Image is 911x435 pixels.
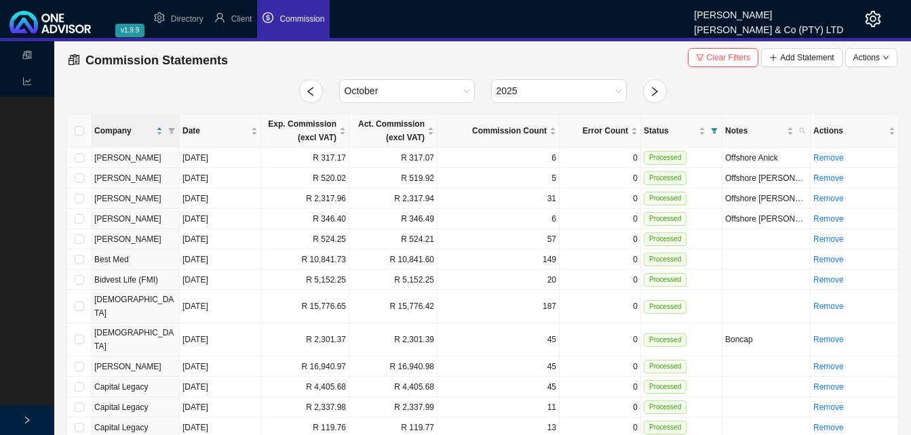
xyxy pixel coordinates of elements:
span: Actions [853,51,880,64]
th: Act. Commission (excl VAT) [349,115,438,148]
span: reconciliation [22,45,32,68]
td: R 4,405.68 [349,377,438,397]
td: [DATE] [180,229,261,249]
span: [PERSON_NAME] [94,173,161,183]
a: Remove [813,382,844,392]
td: 20 [438,270,560,290]
a: Remove [813,173,844,183]
span: Processed [644,253,686,266]
span: Clear Filters [707,51,751,64]
button: Actionsdown [845,48,897,67]
span: Error Count [562,124,628,138]
td: 0 [560,188,641,209]
td: 6 [438,148,560,168]
td: 0 [560,229,641,249]
a: Remove [813,234,844,244]
td: [DATE] [180,249,261,270]
td: R 5,152.25 [261,270,349,290]
th: Date [180,115,261,148]
span: Capital Legacy [94,402,148,412]
td: Boncap [722,323,811,356]
span: Processed [644,151,686,165]
td: 57 [438,229,560,249]
span: setting [154,12,165,23]
div: [PERSON_NAME] & Co (PTY) LTD [694,18,843,33]
span: Processed [644,380,686,394]
span: line-chart [22,71,32,95]
span: Processed [644,192,686,205]
td: R 317.17 [261,148,349,168]
span: Capital Legacy [94,382,148,392]
td: [DATE] [180,356,261,377]
span: [PERSON_NAME] [94,214,161,224]
th: Exp. Commission (excl VAT) [261,115,349,148]
span: Notes [725,124,784,138]
span: Best Med [94,255,129,264]
td: 5 [438,168,560,188]
a: Remove [813,302,844,311]
td: 0 [560,148,641,168]
span: left [305,86,316,97]
td: R 519.92 [349,168,438,188]
td: [DATE] [180,397,261,417]
td: [DATE] [180,323,261,356]
span: Date [182,124,248,138]
span: October [345,80,469,102]
a: Remove [813,255,844,264]
th: Commission Count [438,115,560,148]
span: user [214,12,225,23]
span: Directory [171,14,203,24]
span: right [23,416,31,424]
td: R 524.21 [349,229,438,249]
td: 45 [438,356,560,377]
td: [DATE] [180,168,261,188]
span: Processed [644,232,686,246]
td: 11 [438,397,560,417]
td: R 317.07 [349,148,438,168]
td: R 16,940.97 [261,356,349,377]
span: [PERSON_NAME] [94,194,161,203]
span: filter [168,127,175,134]
th: Error Count [560,115,641,148]
span: Processed [644,212,686,226]
td: Offshore Dave [722,188,811,209]
span: v1.9.9 [115,24,144,37]
td: 0 [560,168,641,188]
span: Processed [644,421,686,434]
button: Add Statement [761,48,842,67]
td: [DATE] [180,377,261,397]
button: Clear Filters [688,48,759,67]
span: search [799,127,806,134]
span: Processed [644,300,686,314]
td: [DATE] [180,148,261,168]
th: Notes [722,115,811,148]
td: R 15,776.42 [349,290,438,323]
span: [DEMOGRAPHIC_DATA] [94,328,174,351]
span: filter [166,121,178,140]
td: R 346.49 [349,209,438,229]
span: 2025 [497,80,621,102]
span: plus [769,54,777,62]
td: 0 [560,323,641,356]
span: Company [94,124,153,138]
td: R 2,301.39 [349,323,438,356]
span: filter [711,127,718,134]
td: 0 [560,290,641,323]
span: Commission Count [440,124,547,138]
span: Add Statement [780,51,834,64]
span: reconciliation [68,54,80,66]
span: [PERSON_NAME] [94,234,161,244]
th: Actions [811,115,899,148]
a: Remove [813,153,844,163]
a: Remove [813,423,844,432]
td: R 10,841.73 [261,249,349,270]
span: Processed [644,273,686,287]
td: Offshore Ashley [722,168,811,188]
span: Capital Legacy [94,423,148,432]
span: Commission Statements [85,54,228,67]
span: [PERSON_NAME] [94,153,161,163]
td: R 2,301.37 [261,323,349,356]
td: 0 [560,377,641,397]
td: 0 [560,356,641,377]
td: Offshore Clinton [722,209,811,229]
